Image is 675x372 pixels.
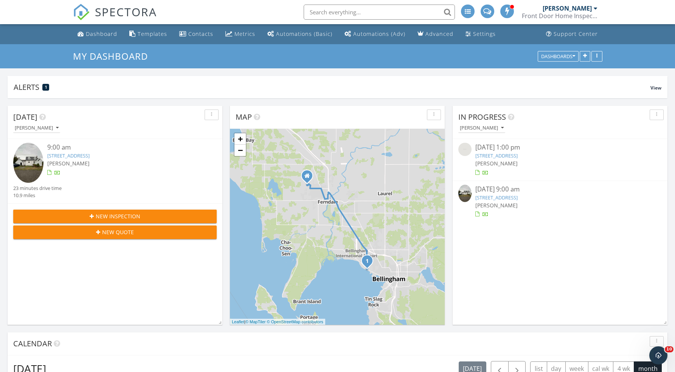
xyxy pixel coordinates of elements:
img: streetview [458,143,472,156]
span: Calendar [13,338,52,349]
div: Settings [473,30,496,37]
span: Map [236,112,252,122]
div: [PERSON_NAME] [543,5,592,12]
span: 10 [665,346,673,352]
img: The Best Home Inspection Software - Spectora [73,4,90,20]
a: Metrics [222,27,258,41]
img: 9572436%2Fcover_photos%2FJ6dFuBv6TcQj9D0utauT%2Fsmall.jpg [458,185,472,202]
a: [STREET_ADDRESS] [47,152,90,159]
a: Zoom in [234,133,246,145]
div: Dashboard [86,30,117,37]
button: New Quote [13,225,217,239]
div: [PERSON_NAME] [460,125,504,131]
div: [PERSON_NAME] [15,125,59,131]
a: Settings [462,27,499,41]
a: Templates [126,27,170,41]
a: [DATE] 1:00 pm [STREET_ADDRESS] [PERSON_NAME] [458,143,662,176]
div: Automations (Basic) [276,30,332,37]
div: 10.9 miles [13,192,62,199]
a: Automations (Advanced) [341,27,408,41]
a: Zoom out [234,145,246,156]
iframe: Intercom live chat [649,346,667,364]
span: [PERSON_NAME] [47,160,90,167]
img: 9572436%2Fcover_photos%2FJ6dFuBv6TcQj9D0utauT%2Fsmall.jpg [13,143,43,183]
a: Leaflet [232,320,244,324]
a: Automations (Basic) [264,27,335,41]
div: Alerts [14,82,650,92]
span: [DATE] [13,112,37,122]
a: [STREET_ADDRESS] [475,152,518,159]
div: 23 minutes drive time [13,185,62,192]
a: © MapTiler [245,320,266,324]
i: 1 [366,259,369,264]
a: Contacts [176,27,216,41]
div: [DATE] 9:00 am [475,185,645,194]
a: [DATE] 9:00 am [STREET_ADDRESS] [PERSON_NAME] [458,185,662,218]
div: Front Door Home Inspections [522,12,597,20]
div: Advanced [425,30,453,37]
span: New Quote [102,228,134,236]
a: © OpenStreetMap contributors [267,320,323,324]
div: Contacts [188,30,213,37]
span: View [650,85,661,91]
a: Advanced [414,27,456,41]
div: Dashboards [541,54,575,59]
a: [STREET_ADDRESS] [475,194,518,201]
button: [PERSON_NAME] [13,123,60,133]
div: Templates [138,30,167,37]
a: 9:00 am [STREET_ADDRESS] [PERSON_NAME] 23 minutes drive time 10.9 miles [13,143,217,199]
input: Search everything... [304,5,455,20]
a: SPECTORA [73,10,157,26]
div: 6231, ARGYLE ST, Ferndale WA 98248 [307,176,312,180]
div: 635 Marine Dr, Bellingham, WA 98225 [367,261,372,265]
div: | [230,319,325,325]
span: New Inspection [96,212,140,220]
a: Support Center [543,27,601,41]
div: Support Center [554,30,598,37]
span: [PERSON_NAME] [475,160,518,167]
a: Dashboard [74,27,120,41]
span: [PERSON_NAME] [475,202,518,209]
button: New Inspection [13,210,217,223]
span: 1 [45,85,47,90]
span: SPECTORA [95,4,157,20]
button: [PERSON_NAME] [458,123,505,133]
div: Metrics [234,30,255,37]
button: Dashboards [538,51,579,62]
div: [DATE] 1:00 pm [475,143,645,152]
span: In Progress [458,112,506,122]
div: 9:00 am [47,143,200,152]
a: My Dashboard [73,50,154,62]
div: Automations (Adv) [353,30,405,37]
